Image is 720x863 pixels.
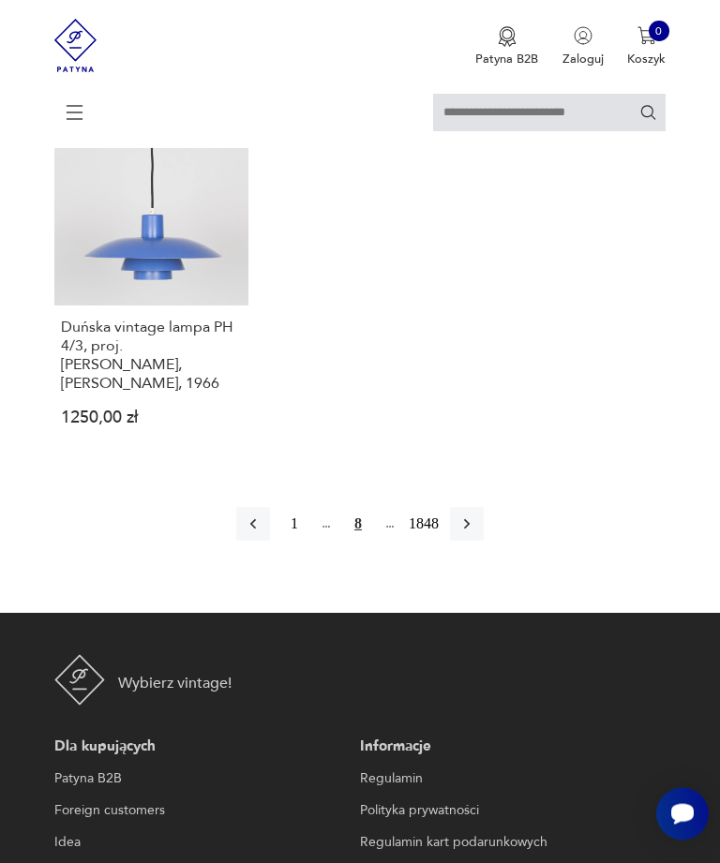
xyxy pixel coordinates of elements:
a: Ikona medaluPatyna B2B [475,26,538,67]
iframe: Smartsupp widget button [656,788,709,841]
a: KlasykDuńska vintage lampa PH 4/3, proj. Poul Henningsen, Louis Poulsen, 1966Duńska vintage lampa... [54,112,248,455]
button: 8 [341,508,375,542]
a: Foreign customers [54,800,352,823]
p: Dla kupujących [54,737,352,759]
a: Polityka prywatności [360,800,658,823]
button: Patyna B2B [475,26,538,67]
div: 0 [649,21,669,41]
a: Regulamin [360,768,658,791]
p: Wybierz vintage! [118,673,232,695]
img: Ikona medalu [498,26,517,47]
img: Patyna - sklep z meblami i dekoracjami vintage [54,655,105,706]
p: Koszyk [627,51,666,67]
p: 1250,00 zł [61,412,242,426]
img: Ikonka użytkownika [574,26,592,45]
img: Ikona koszyka [637,26,656,45]
button: 1 [277,508,311,542]
p: Informacje [360,737,658,759]
button: Szukaj [639,103,657,121]
button: 0Koszyk [627,26,666,67]
a: Idea [54,832,352,855]
h3: Duńska vintage lampa PH 4/3, proj. [PERSON_NAME], [PERSON_NAME], 1966 [61,319,242,394]
button: Zaloguj [562,26,604,67]
a: Patyna B2B [54,768,352,791]
button: 1848 [405,508,442,542]
p: Patyna B2B [475,51,538,67]
a: Regulamin kart podarunkowych [360,832,658,855]
p: Zaloguj [562,51,604,67]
